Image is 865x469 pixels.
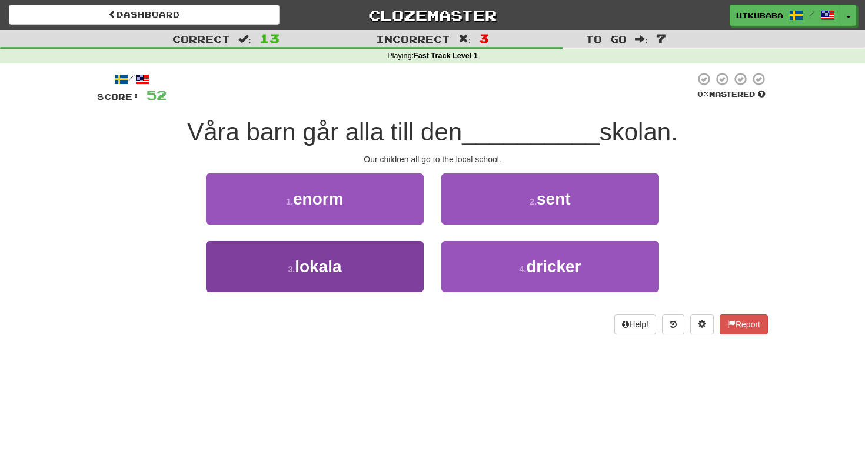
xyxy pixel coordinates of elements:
small: 4 . [519,264,526,274]
span: __________ [462,118,600,146]
span: : [635,34,648,44]
span: skolan. [600,118,678,146]
span: Incorrect [376,33,450,45]
button: 4.dricker [441,241,659,292]
span: sent [537,190,571,208]
button: Round history (alt+y) [662,314,684,334]
span: 13 [259,31,280,45]
small: 2 . [530,197,537,206]
span: / [809,9,815,18]
div: Mastered [695,89,768,100]
span: 3 [479,31,489,45]
small: 3 . [288,264,295,274]
span: 7 [656,31,666,45]
a: utkubaba / [730,5,841,26]
a: Clozemaster [297,5,568,25]
span: 0 % [697,89,709,99]
span: 52 [147,88,167,102]
span: To go [585,33,627,45]
small: 1 . [286,197,293,206]
button: 2.sent [441,173,659,225]
a: Dashboard [9,5,280,25]
span: lokala [295,257,341,276]
span: : [458,34,471,44]
button: Help! [614,314,656,334]
strong: Fast Track Level 1 [414,52,478,60]
div: Our children all go to the local school. [97,153,768,165]
span: Correct [172,33,230,45]
span: dricker [526,257,581,276]
span: utkubaba [736,10,783,21]
span: : [238,34,251,44]
div: / [97,72,167,86]
span: Score: [97,92,139,102]
span: Våra barn går alla till den [187,118,462,146]
button: 3.lokala [206,241,424,292]
button: Report [720,314,768,334]
span: enorm [293,190,344,208]
button: 1.enorm [206,173,424,225]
